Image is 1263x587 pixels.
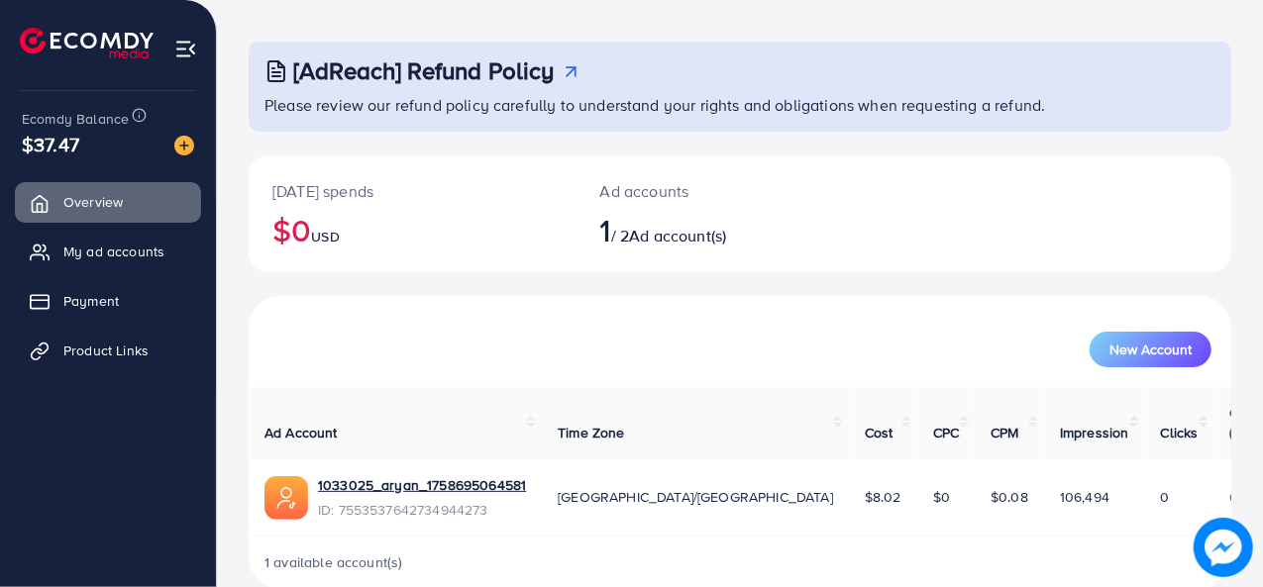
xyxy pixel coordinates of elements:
[933,423,959,442] span: CPC
[1161,487,1170,507] span: 0
[1090,332,1211,367] button: New Account
[1230,403,1256,442] span: CTR (%)
[63,192,123,212] span: Overview
[264,423,338,442] span: Ad Account
[318,475,526,495] a: 1033025_aryan_1758695064581
[1109,342,1192,356] span: New Account
[991,487,1028,507] span: $0.08
[20,28,154,58] img: logo
[272,179,553,203] p: [DATE] spends
[558,487,833,507] span: [GEOGRAPHIC_DATA]/[GEOGRAPHIC_DATA]
[63,291,119,311] span: Payment
[1060,487,1109,507] span: 106,494
[15,281,201,321] a: Payment
[174,38,197,60] img: menu
[865,487,901,507] span: $8.02
[63,242,164,261] span: My ad accounts
[865,423,894,442] span: Cost
[15,232,201,271] a: My ad accounts
[264,93,1219,117] p: Please review our refund policy carefully to understand your rights and obligations when requesti...
[1060,423,1129,442] span: Impression
[264,476,308,520] img: ic-ads-acc.e4c84228.svg
[629,225,726,246] span: Ad account(s)
[22,130,79,158] span: $37.47
[600,211,798,248] h2: / 2
[600,207,611,252] span: 1
[63,341,149,360] span: Product Links
[1161,423,1199,442] span: Clicks
[293,56,555,85] h3: [AdReach] Refund Policy
[318,500,526,520] span: ID: 7553537642734944273
[600,179,798,203] p: Ad accounts
[264,552,403,572] span: 1 available account(s)
[22,109,129,129] span: Ecomdy Balance
[1230,487,1239,507] span: 0
[15,182,201,222] a: Overview
[558,423,624,442] span: Time Zone
[311,227,339,246] span: USD
[933,487,950,507] span: $0
[15,331,201,370] a: Product Links
[991,423,1018,442] span: CPM
[1194,518,1253,577] img: image
[174,136,194,155] img: image
[272,211,553,248] h2: $0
